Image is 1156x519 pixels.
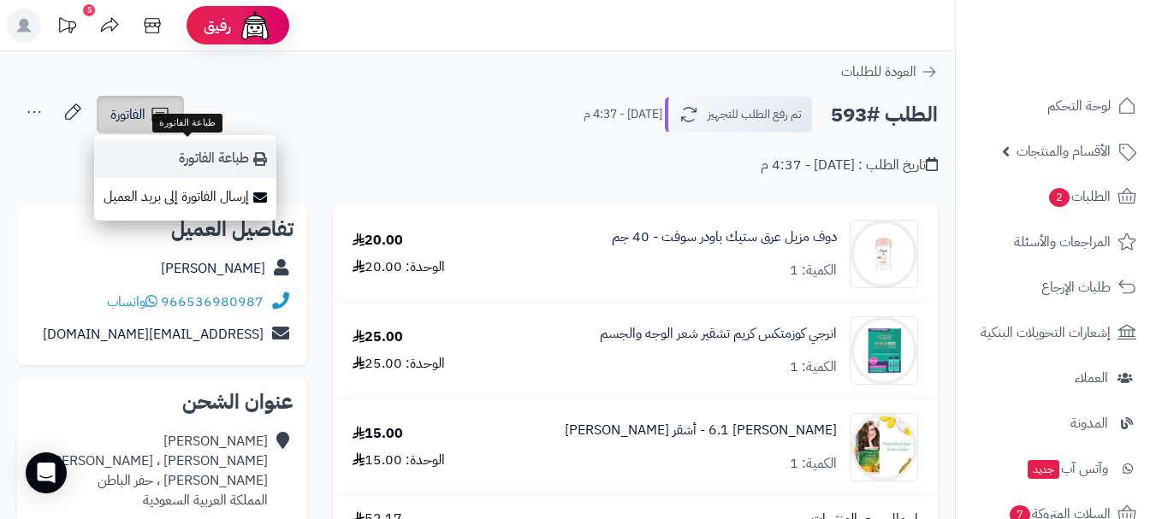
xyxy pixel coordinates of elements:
div: 15.00 [353,424,403,444]
a: تحديثات المنصة [45,9,88,47]
span: رفيق [204,15,231,36]
span: المدونة [1070,411,1108,435]
div: الكمية: 1 [790,357,837,377]
span: لوحة التحكم [1047,94,1111,118]
a: العودة للطلبات [841,62,938,82]
div: 20.00 [353,231,403,251]
a: انرجي كوزمتكس كريم تشقير شعر الوجه والجسم [600,324,837,344]
div: الكمية: 1 [790,454,837,474]
span: وآتس آب [1026,457,1108,481]
div: Open Intercom Messenger [26,452,67,493]
a: طباعة الفاتورة [94,139,276,178]
h2: تفاصيل العميل [31,219,293,239]
span: جديد [1028,460,1059,479]
span: إشعارات التحويلات البنكية [981,321,1111,345]
img: 1753030268-%D8%A7%D9%86%D8%B1%D8%AC%D9%8A%20-90x90.png [851,316,917,385]
a: الفاتورة [97,96,184,133]
button: تم رفع الطلب للتجهيز [665,97,813,133]
a: طلبات الإرجاع [966,267,1146,308]
a: العملاء [966,357,1146,398]
span: الفاتورة [110,104,145,125]
a: لوحة التحكم [966,86,1146,127]
span: الأقسام والمنتجات [1017,139,1111,163]
img: 1752650519-%D9%85%D8%B2%D9%8A%D9%84%20%D8%B9%D8%B1%D9%82%20%D8%AF%D9%88%D9%81-90x90.png [851,220,917,288]
small: [DATE] - 4:37 م [584,106,662,123]
a: المدونة [966,403,1146,444]
span: الطلبات [1047,185,1111,209]
h2: الطلب #593 [831,97,938,133]
a: إرسال الفاتورة إلى بريد العميل [94,178,276,216]
img: logo-2.png [1040,13,1140,49]
span: العودة للطلبات [841,62,916,82]
a: الطلبات2 [966,176,1146,217]
div: 5 [83,4,95,16]
a: [PERSON_NAME] 6.1 - أشقر [PERSON_NAME] [565,421,837,440]
a: [PERSON_NAME] [161,258,265,279]
span: المراجعات والأسئلة [1014,230,1111,254]
div: تاريخ الطلب : [DATE] - 4:37 م [761,156,938,175]
span: 2 [1049,188,1070,207]
div: طباعة الفاتورة [152,114,222,133]
a: واتساب [107,292,157,312]
span: العملاء [1075,366,1108,390]
div: [PERSON_NAME] [PERSON_NAME] ، [PERSON_NAME] [PERSON_NAME] ، حفر الباطن المملكة العربية السعودية [49,432,268,510]
a: [EMAIL_ADDRESS][DOMAIN_NAME] [43,324,264,345]
div: الوحدة: 25.00 [353,354,445,374]
img: 1753111441-6.1-90x90.png [851,413,917,481]
h2: عنوان الشحن [31,392,293,412]
a: 966536980987 [161,292,264,312]
a: المراجعات والأسئلة [966,221,1146,262]
a: دوف مزيل عرق ستيك باودر سوفت - 40 جم [612,227,837,247]
div: الوحدة: 15.00 [353,451,445,470]
div: الكمية: 1 [790,261,837,280]
a: إشعارات التحويلات البنكية [966,312,1146,353]
div: 25.00 [353,327,403,347]
div: الوحدة: 20.00 [353,257,445,277]
img: ai-face.png [238,9,272,43]
span: طلبات الإرجاع [1041,275,1111,299]
a: وآتس آبجديد [966,448,1146,489]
